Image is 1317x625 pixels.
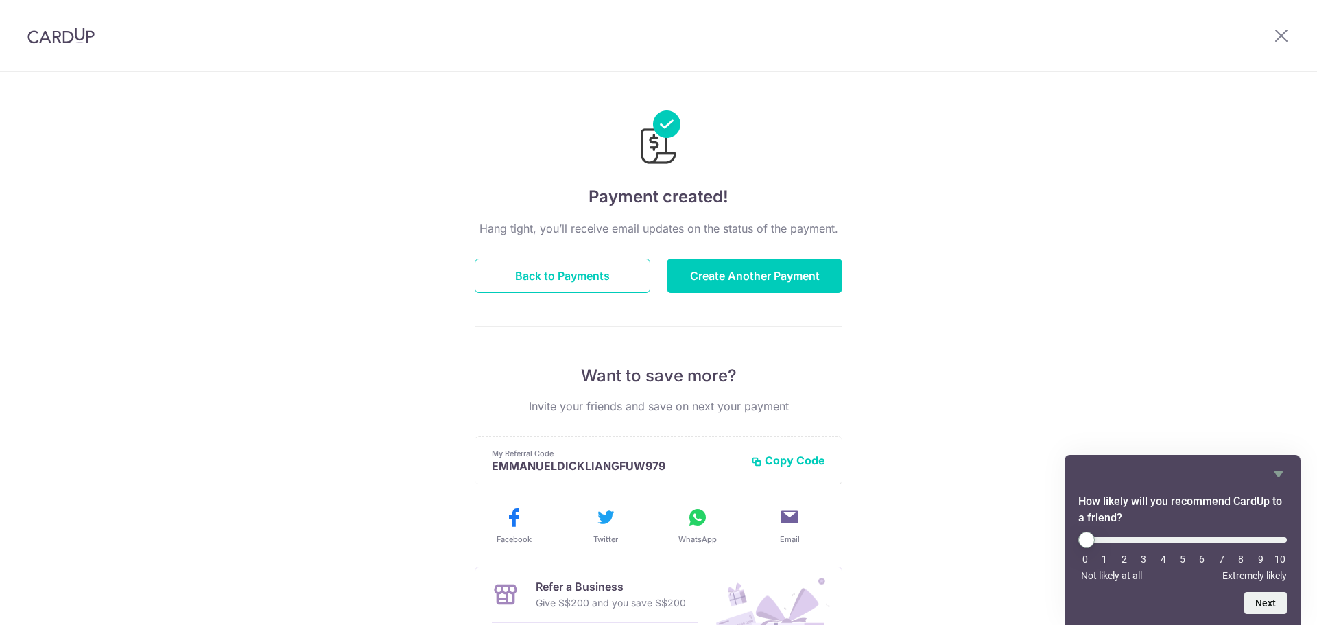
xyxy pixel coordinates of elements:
p: Refer a Business [536,578,686,595]
button: Twitter [565,506,646,545]
li: 10 [1273,554,1287,565]
div: How likely will you recommend CardUp to a friend? Select an option from 0 to 10, with 0 being Not... [1078,466,1287,614]
p: Give S$200 and you save S$200 [536,595,686,611]
h4: Payment created! [475,185,842,209]
li: 2 [1117,554,1131,565]
img: CardUp [27,27,95,44]
li: 7 [1215,554,1229,565]
li: 3 [1137,554,1150,565]
button: Hide survey [1270,466,1287,482]
span: WhatsApp [678,534,717,545]
span: Twitter [593,534,618,545]
li: 6 [1195,554,1209,565]
li: 9 [1254,554,1268,565]
p: Hang tight, you’ll receive email updates on the status of the payment. [475,220,842,237]
p: Want to save more? [475,365,842,387]
span: Not likely at all [1081,570,1142,581]
li: 1 [1097,554,1111,565]
span: Facebook [497,534,532,545]
button: Email [749,506,830,545]
p: Invite your friends and save on next your payment [475,398,842,414]
button: Create Another Payment [667,259,842,293]
li: 0 [1078,554,1092,565]
p: EMMANUELDICKLIANGFUW979 [492,459,740,473]
div: How likely will you recommend CardUp to a friend? Select an option from 0 to 10, with 0 being Not... [1078,532,1287,581]
span: Extremely likely [1222,570,1287,581]
li: 8 [1234,554,1248,565]
h2: How likely will you recommend CardUp to a friend? Select an option from 0 to 10, with 0 being Not... [1078,493,1287,526]
button: Back to Payments [475,259,650,293]
button: Facebook [473,506,554,545]
li: 4 [1156,554,1170,565]
button: Next question [1244,592,1287,614]
p: My Referral Code [492,448,740,459]
li: 5 [1176,554,1189,565]
span: Email [780,534,800,545]
img: Payments [637,110,680,168]
button: Copy Code [751,453,825,467]
button: WhatsApp [657,506,738,545]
